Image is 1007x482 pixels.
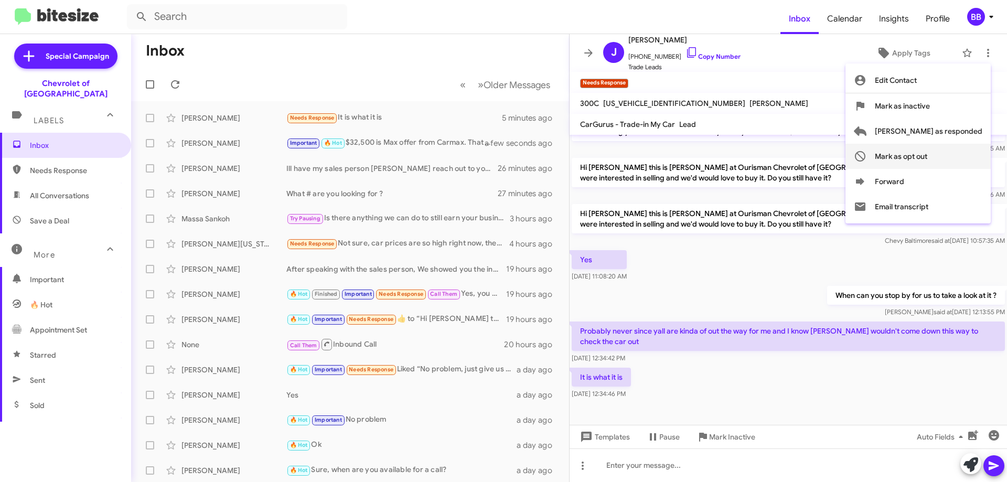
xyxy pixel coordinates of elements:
[875,144,927,169] span: Mark as opt out
[845,169,991,194] button: Forward
[875,68,917,93] span: Edit Contact
[875,93,930,119] span: Mark as inactive
[845,194,991,219] button: Email transcript
[875,119,982,144] span: [PERSON_NAME] as responded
